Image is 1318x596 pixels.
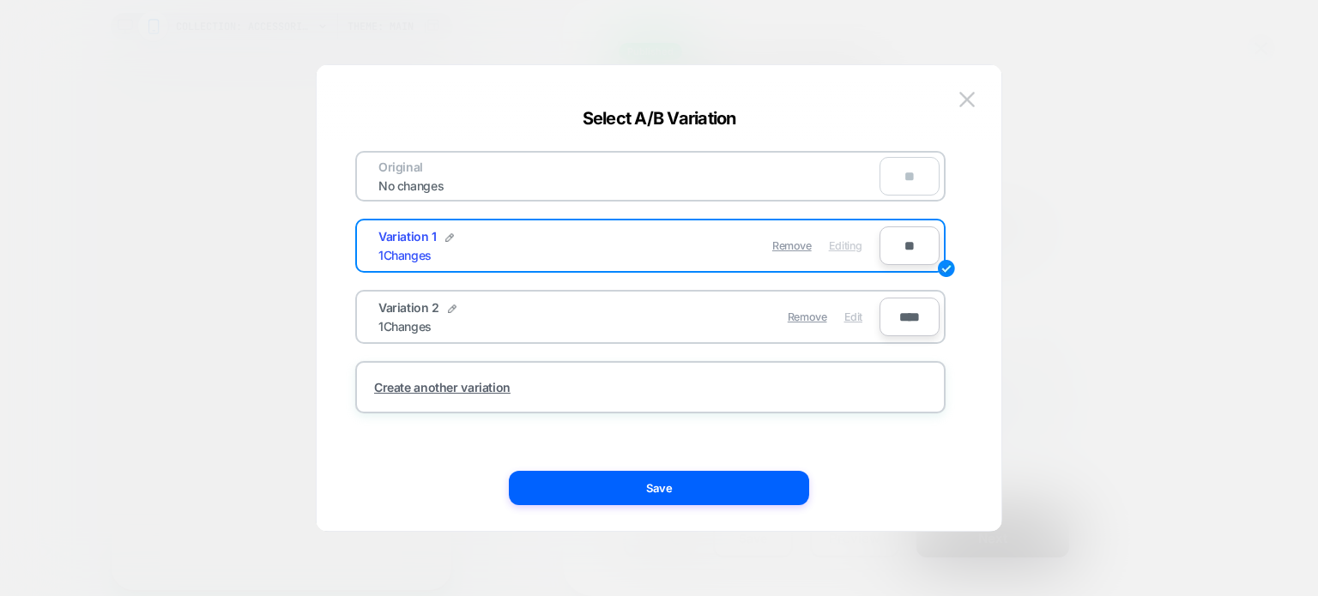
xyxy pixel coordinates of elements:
[844,310,862,323] span: Edit
[317,108,1001,129] div: Select A/B Variation
[959,92,975,106] img: close
[772,239,812,252] span: Remove
[788,310,827,323] span: Remove
[938,260,955,277] img: edit
[829,239,862,252] span: Editing
[509,471,809,505] button: Save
